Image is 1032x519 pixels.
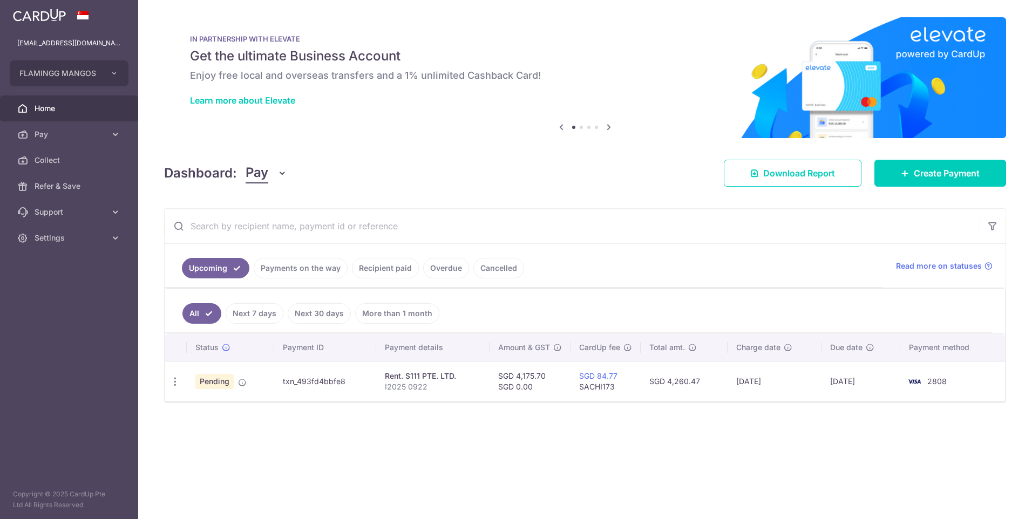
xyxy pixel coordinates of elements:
a: Overdue [423,258,469,278]
td: SACHI173 [571,361,641,401]
span: Total amt. [649,342,685,353]
h4: Dashboard: [164,163,237,183]
span: Charge date [736,342,780,353]
td: [DATE] [821,361,900,401]
img: CardUp [13,9,66,22]
th: Payment ID [274,333,376,361]
img: Bank Card [904,375,925,388]
button: Pay [246,163,287,183]
span: Pending [195,374,234,389]
span: Status [195,342,219,353]
td: SGD 4,260.47 [641,361,728,401]
td: [DATE] [728,361,821,401]
span: Due date [830,342,863,353]
span: Home [35,103,106,114]
span: CardUp fee [579,342,620,353]
a: Recipient paid [352,258,419,278]
h6: Enjoy free local and overseas transfers and a 1% unlimited Cashback Card! [190,69,980,82]
span: Support [35,207,106,217]
span: Amount & GST [498,342,550,353]
a: All [182,303,221,324]
p: I2025 0922 [385,381,481,392]
td: txn_493fd4bbfe8 [274,361,376,401]
a: Learn more about Elevate [190,95,295,106]
span: Pay [35,129,106,140]
th: Payment method [900,333,1005,361]
div: Rent. S111 PTE. LTD. [385,371,481,381]
h5: Get the ultimate Business Account [190,47,980,65]
p: IN PARTNERSHIP WITH ELEVATE [190,35,980,43]
button: FLAMINGG MANGOS [10,60,128,86]
a: More than 1 month [355,303,439,324]
span: Refer & Save [35,181,106,192]
span: 2808 [927,377,947,386]
a: Download Report [724,160,861,187]
span: Settings [35,233,106,243]
span: Download Report [763,167,835,180]
a: Cancelled [473,258,524,278]
span: Create Payment [914,167,980,180]
span: FLAMINGG MANGOS [19,68,99,79]
td: SGD 4,175.70 SGD 0.00 [490,361,571,401]
span: Collect [35,155,106,166]
a: Payments on the way [254,258,348,278]
a: Read more on statuses [896,261,993,271]
p: [EMAIL_ADDRESS][DOMAIN_NAME] [17,38,121,49]
a: SGD 84.77 [579,371,617,380]
img: Renovation banner [164,17,1006,138]
a: Next 30 days [288,303,351,324]
span: Read more on statuses [896,261,982,271]
a: Upcoming [182,258,249,278]
a: Next 7 days [226,303,283,324]
span: Pay [246,163,268,183]
th: Payment details [376,333,490,361]
a: Create Payment [874,160,1006,187]
input: Search by recipient name, payment id or reference [165,209,980,243]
